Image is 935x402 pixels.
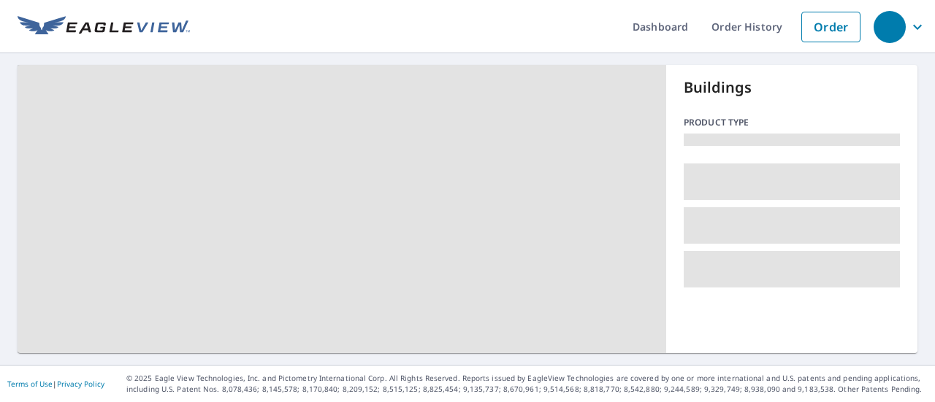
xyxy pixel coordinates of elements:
a: Terms of Use [7,379,53,389]
img: EV Logo [18,16,190,38]
p: Product type [684,116,900,129]
p: © 2025 Eagle View Technologies, Inc. and Pictometry International Corp. All Rights Reserved. Repo... [126,373,928,395]
p: Buildings [684,77,900,98]
a: Privacy Policy [57,379,104,389]
p: | [7,379,104,388]
a: Order [801,12,860,42]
